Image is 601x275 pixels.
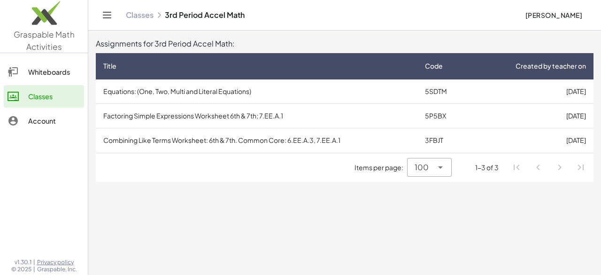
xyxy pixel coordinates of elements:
span: | [33,266,35,273]
nav: Pagination Navigation [506,157,592,179]
td: 3FBJT [417,128,472,153]
td: [DATE] [472,79,593,104]
a: Whiteboards [4,61,84,83]
td: [DATE] [472,128,593,153]
span: [PERSON_NAME] [525,11,582,19]
span: Graspable, Inc. [37,266,77,273]
a: Privacy policy [37,259,77,266]
td: 5P5BX [417,104,472,128]
span: Created by teacher on [516,61,586,71]
span: Title [103,61,116,71]
span: Graspable Math Activities [14,29,75,52]
span: Items per page: [354,163,407,173]
button: Toggle navigation [100,8,115,23]
a: Classes [4,85,84,108]
div: Assignments for 3rd Period Accel Math: [96,38,593,49]
div: Classes [28,91,80,102]
div: Account [28,115,80,126]
div: 1-3 of 3 [475,163,499,173]
a: Account [4,110,84,132]
a: Classes [126,10,154,20]
span: | [33,259,35,266]
span: v1.30.1 [15,259,31,266]
div: Whiteboards [28,66,80,78]
button: [PERSON_NAME] [517,7,590,24]
td: [DATE] [472,104,593,128]
td: Equations: (One, Two, Multi and Literal Equations) [96,79,417,104]
td: Factoring Simple Expressions Worksheet 6th & 7th; 7.EE.A.1 [96,104,417,128]
span: Code [425,61,443,71]
td: 5SDTM [417,79,472,104]
span: 100 [415,162,429,173]
td: Combining Like Terms Worksheet: 6th & 7th. Common Core: 6.EE.A.3, 7.EE.A.1 [96,128,417,153]
span: © 2025 [11,266,31,273]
